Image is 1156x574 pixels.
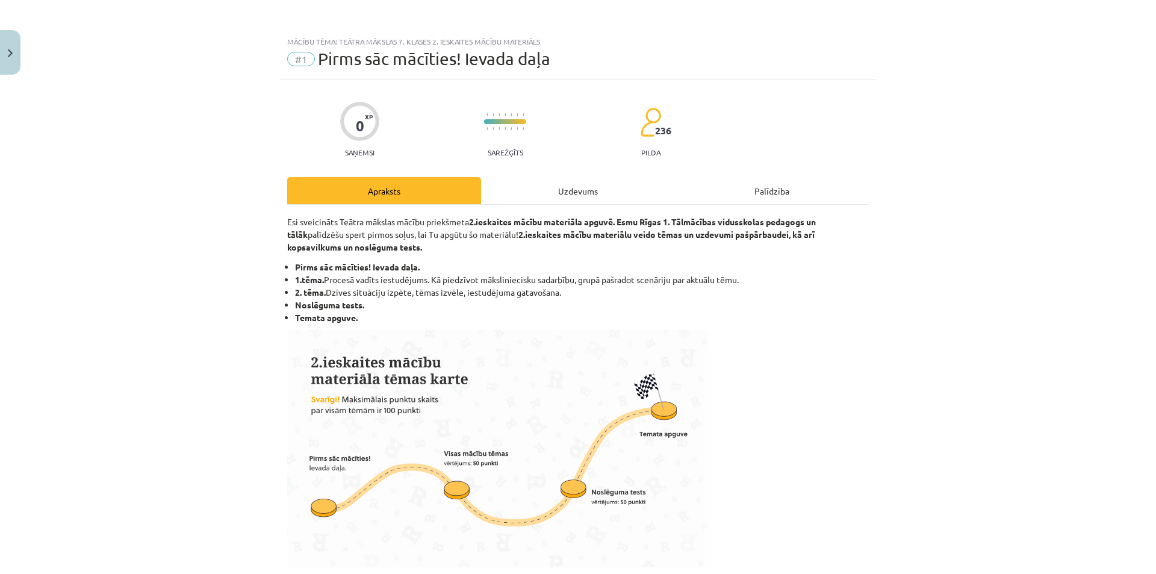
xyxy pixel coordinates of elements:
[295,287,326,298] strong: 2. tēma.
[640,107,661,137] img: students-c634bb4e5e11cddfef0936a35e636f08e4e9abd3cc4e673bd6f9a4125e45ecb1.svg
[675,177,869,204] div: Palīdzība
[511,127,512,130] img: icon-short-line-57e1e144782c952c97e751825c79c345078a6d821885a25fce030b3d8c18986b.svg
[486,127,488,130] img: icon-short-line-57e1e144782c952c97e751825c79c345078a6d821885a25fce030b3d8c18986b.svg
[356,117,364,134] div: 0
[499,113,500,116] img: icon-short-line-57e1e144782c952c97e751825c79c345078a6d821885a25fce030b3d8c18986b.svg
[499,127,500,130] img: icon-short-line-57e1e144782c952c97e751825c79c345078a6d821885a25fce030b3d8c18986b.svg
[523,113,524,116] img: icon-short-line-57e1e144782c952c97e751825c79c345078a6d821885a25fce030b3d8c18986b.svg
[340,148,379,157] p: Saņemsi
[365,113,373,120] span: XP
[287,37,869,46] div: Mācību tēma: Teātra mākslas 7. klases 2. ieskaites mācību materiāls
[655,125,671,136] span: 236
[523,127,524,130] img: icon-short-line-57e1e144782c952c97e751825c79c345078a6d821885a25fce030b3d8c18986b.svg
[295,312,358,323] strong: Temata apguve.
[505,113,506,116] img: icon-short-line-57e1e144782c952c97e751825c79c345078a6d821885a25fce030b3d8c18986b.svg
[505,127,506,130] img: icon-short-line-57e1e144782c952c97e751825c79c345078a6d821885a25fce030b3d8c18986b.svg
[481,177,675,204] div: Uzdevums
[287,52,315,66] span: #1
[517,113,518,116] img: icon-short-line-57e1e144782c952c97e751825c79c345078a6d821885a25fce030b3d8c18986b.svg
[295,274,324,285] strong: 1.tēma.
[8,49,13,57] img: icon-close-lesson-0947bae3869378f0d4975bcd49f059093ad1ed9edebbc8119c70593378902aed.svg
[486,113,488,116] img: icon-short-line-57e1e144782c952c97e751825c79c345078a6d821885a25fce030b3d8c18986b.svg
[488,148,523,157] p: Sarežģīts
[287,229,815,252] strong: 2.ieskaites mācību materiālu veido tēmas un uzdevumi pašpārbaudei, kā arī kopsavilkums un noslēgu...
[295,273,869,286] li: Procesā vadīts iestudējums. Kā piedzīvot māksliniecisku sadarbību, grupā pašradot scenāriju par a...
[641,148,660,157] p: pilda
[295,299,364,310] strong: Noslēguma tests.
[493,113,494,116] img: icon-short-line-57e1e144782c952c97e751825c79c345078a6d821885a25fce030b3d8c18986b.svg
[517,127,518,130] img: icon-short-line-57e1e144782c952c97e751825c79c345078a6d821885a25fce030b3d8c18986b.svg
[287,216,816,240] strong: 2.ieskaites mācību materiāla apguvē. Esmu Rīgas 1. Tālmācības vidusskolas pedagogs un tālāk
[287,216,869,254] p: Esi sveicināts Teātra mākslas mācību priekšmeta palīdzēšu spert pirmos soļus, lai Tu apgūtu šo ma...
[295,286,869,299] li: Dzīves situāciju izpēte, tēmas izvēle, iestudējuma gatavošana.
[493,127,494,130] img: icon-short-line-57e1e144782c952c97e751825c79c345078a6d821885a25fce030b3d8c18986b.svg
[318,49,550,69] span: Pirms sāc mācīties! Ievada daļa
[287,177,481,204] div: Apraksts
[295,261,420,272] strong: Pirms sāc mācīties! Ievada daļa.
[511,113,512,116] img: icon-short-line-57e1e144782c952c97e751825c79c345078a6d821885a25fce030b3d8c18986b.svg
